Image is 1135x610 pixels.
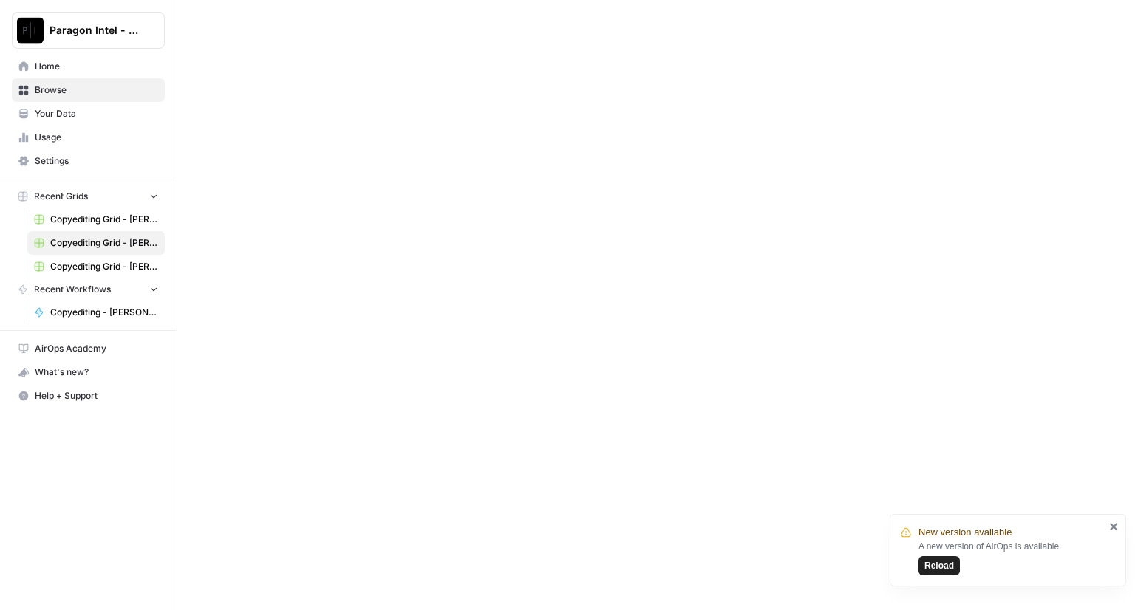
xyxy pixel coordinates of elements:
span: Usage [35,131,158,144]
button: Workspace: Paragon Intel - Copyediting [12,12,165,49]
span: Your Data [35,107,158,120]
span: AirOps Academy [35,342,158,355]
a: Copyediting Grid - [PERSON_NAME] [27,255,165,278]
a: Home [12,55,165,78]
button: Recent Grids [12,185,165,208]
button: Recent Workflows [12,278,165,301]
button: Help + Support [12,384,165,408]
span: Reload [924,559,954,572]
span: Settings [35,154,158,168]
span: Paragon Intel - Copyediting [50,23,139,38]
button: Reload [918,556,960,575]
span: Copyediting - [PERSON_NAME] [50,306,158,319]
a: Copyediting - [PERSON_NAME] [27,301,165,324]
button: What's new? [12,360,165,384]
span: New version available [918,525,1012,540]
a: Browse [12,78,165,102]
div: What's new? [13,361,164,383]
span: Recent Grids [34,190,88,203]
span: Copyediting Grid - [PERSON_NAME] [50,260,158,273]
span: Recent Workflows [34,283,111,296]
a: Copyediting Grid - [PERSON_NAME] [27,231,165,255]
span: Copyediting Grid - [PERSON_NAME] [50,236,158,250]
button: close [1109,521,1119,532]
span: Help + Support [35,389,158,402]
span: Home [35,60,158,73]
a: Your Data [12,102,165,126]
span: Browse [35,83,158,97]
span: Copyediting Grid - [PERSON_NAME] [50,213,158,226]
a: Copyediting Grid - [PERSON_NAME] [27,208,165,231]
div: A new version of AirOps is available. [918,540,1105,575]
a: Settings [12,149,165,173]
img: Paragon Intel - Copyediting Logo [17,17,44,44]
a: Usage [12,126,165,149]
a: AirOps Academy [12,337,165,360]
